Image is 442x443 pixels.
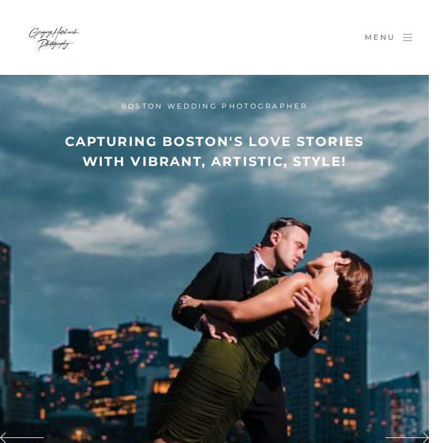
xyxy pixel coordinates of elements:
a: Menu [358,32,414,42]
strong: with vibrant, artistic, style! [82,153,346,169]
span: Menu [358,34,401,41]
img: Wedding Photographer Boston - Gregory Hitchcock Photography [28,19,81,56]
strong: capturing boston's love stories [65,134,364,149]
span: boston wedding photographer [121,102,308,110]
